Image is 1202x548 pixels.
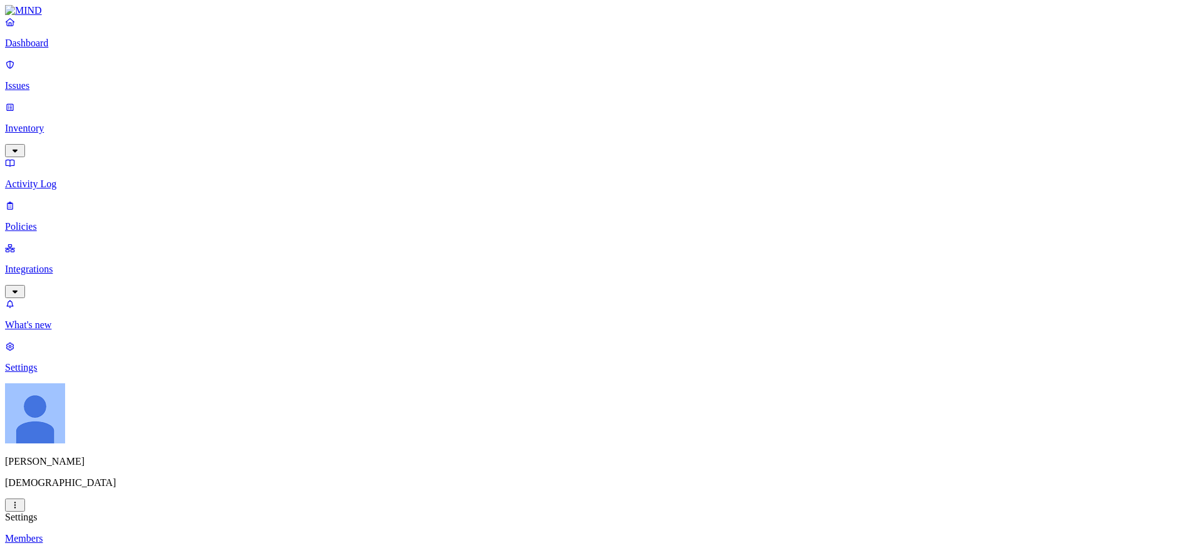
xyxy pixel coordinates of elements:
p: Issues [5,80,1197,91]
a: Settings [5,341,1197,373]
div: Settings [5,512,1197,523]
img: Ignacio Rodriguez Paez [5,383,65,443]
p: [DEMOGRAPHIC_DATA] [5,477,1197,489]
a: Activity Log [5,157,1197,190]
a: MIND [5,5,1197,16]
a: Policies [5,200,1197,232]
p: What's new [5,319,1197,331]
p: Settings [5,362,1197,373]
p: Dashboard [5,38,1197,49]
img: MIND [5,5,42,16]
a: What's new [5,298,1197,331]
p: Policies [5,221,1197,232]
a: Issues [5,59,1197,91]
p: [PERSON_NAME] [5,456,1197,467]
p: Activity Log [5,178,1197,190]
a: Members [5,533,1197,544]
p: Inventory [5,123,1197,134]
a: Inventory [5,101,1197,155]
p: Integrations [5,264,1197,275]
a: Dashboard [5,16,1197,49]
a: Integrations [5,242,1197,296]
